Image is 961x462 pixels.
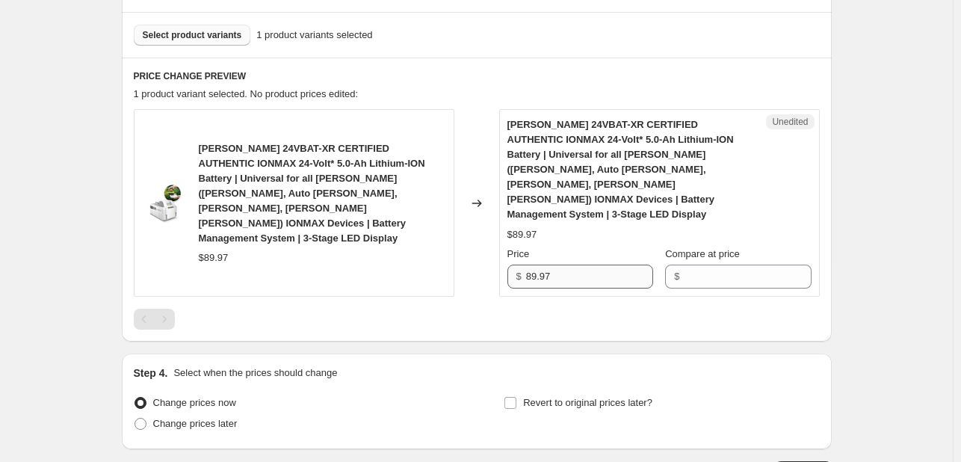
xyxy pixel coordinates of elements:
div: $89.97 [199,250,229,265]
span: 1 product variant selected. No product prices edited: [134,88,359,99]
span: Unedited [772,116,808,128]
span: Change prices now [153,397,236,408]
span: Change prices later [153,418,238,429]
span: $ [516,271,522,282]
h6: PRICE CHANGE PREVIEW [134,70,820,82]
p: Select when the prices should change [173,366,337,381]
div: $89.97 [507,227,537,242]
span: Compare at price [665,248,740,259]
span: 1 product variants selected [256,28,372,43]
img: 24VBAT-XR_Hero_Image01_80x.jpg [142,181,187,226]
nav: Pagination [134,309,175,330]
h2: Step 4. [134,366,168,381]
span: Revert to original prices later? [523,397,652,408]
span: $ [674,271,679,282]
span: [PERSON_NAME] 24VBAT-XR CERTIFIED AUTHENTIC IONMAX 24-Volt* 5.0-Ah Lithium-ION Battery | Universa... [199,143,425,244]
span: Price [507,248,530,259]
button: Select product variants [134,25,251,46]
span: [PERSON_NAME] 24VBAT-XR CERTIFIED AUTHENTIC IONMAX 24-Volt* 5.0-Ah Lithium-ION Battery | Universa... [507,119,734,220]
span: Select product variants [143,29,242,41]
